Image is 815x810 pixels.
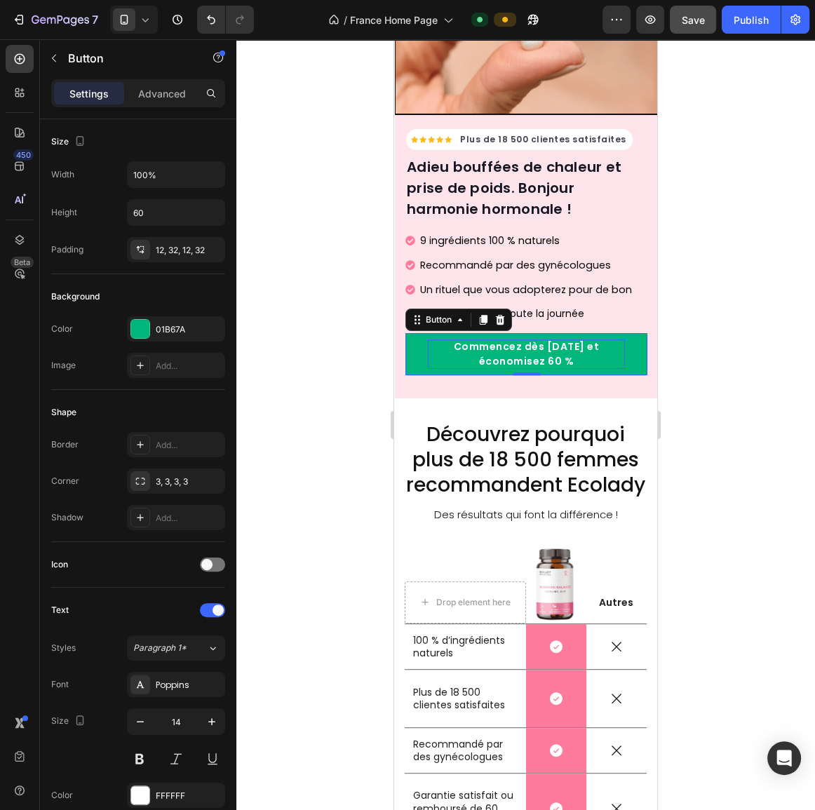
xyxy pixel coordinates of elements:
[133,642,187,654] span: Paragraph 1*
[11,257,34,268] div: Beta
[670,6,716,34] button: Save
[156,439,222,452] div: Add...
[394,39,657,810] iframe: Design area
[138,86,186,101] p: Advanced
[127,635,225,661] button: Paragraph 1*
[51,475,79,487] div: Corner
[682,14,705,26] span: Save
[197,6,254,34] div: Undo/Redo
[51,642,76,654] div: Styles
[69,86,109,101] p: Settings
[6,6,105,34] button: 7
[156,360,222,372] div: Add...
[767,741,801,775] div: Open Intercom Messenger
[51,406,76,419] div: Shape
[51,133,88,151] div: Size
[51,678,69,691] div: Font
[51,206,77,219] div: Height
[156,323,222,336] div: 01B67A
[350,13,438,27] span: France Home Page
[68,50,187,67] p: Button
[51,604,69,616] div: Text
[51,511,83,524] div: Shadow
[156,244,222,257] div: 12, 32, 12, 32
[128,200,224,225] input: Auto
[156,679,222,691] div: Poppins
[51,323,73,335] div: Color
[51,359,76,372] div: Image
[51,243,83,256] div: Padding
[156,790,222,802] div: FFFFFF
[51,789,73,802] div: Color
[51,712,88,731] div: Size
[13,149,34,161] div: 450
[51,438,79,451] div: Border
[156,475,222,488] div: 3, 3, 3, 3
[51,558,68,571] div: Icon
[92,11,98,28] p: 7
[51,290,100,303] div: Background
[128,162,224,187] input: Auto
[19,750,123,788] p: Garantie satisfait ou remboursé de 60 jours
[734,13,769,27] div: Publish
[51,168,74,181] div: Width
[156,512,222,525] div: Add...
[722,6,781,34] button: Publish
[344,13,347,27] span: /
